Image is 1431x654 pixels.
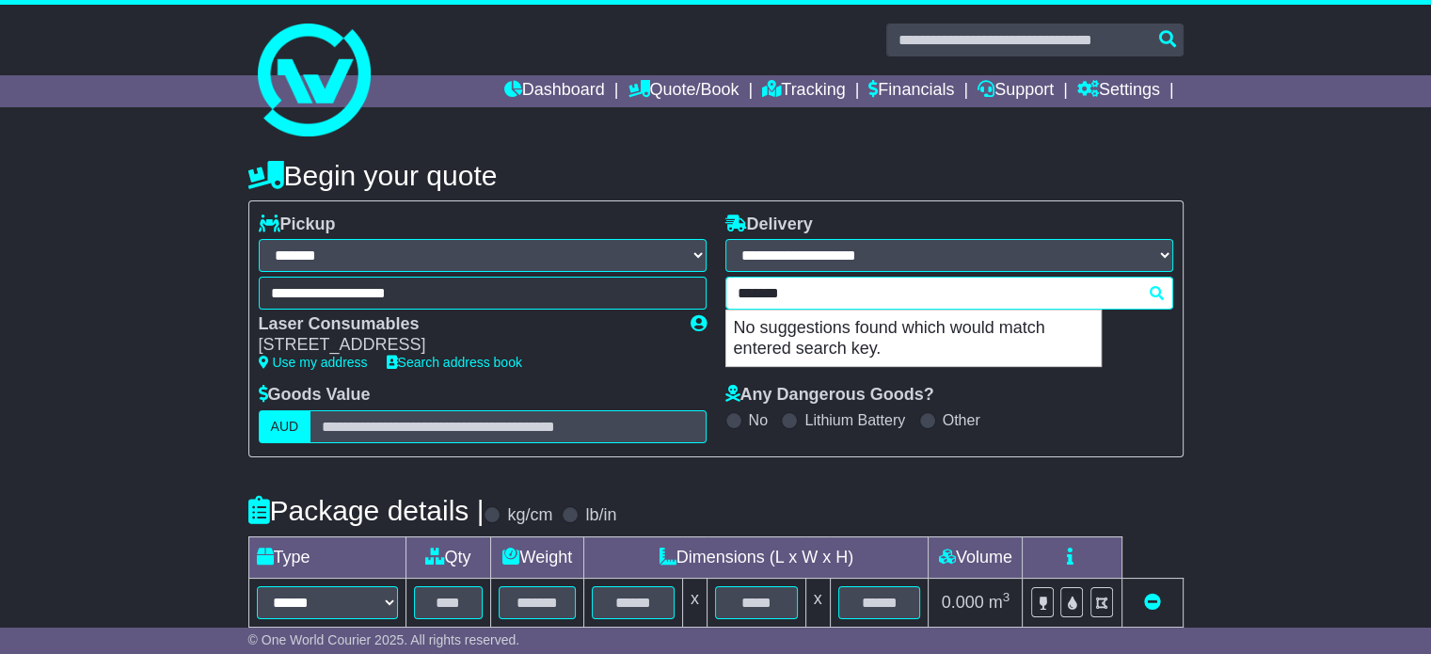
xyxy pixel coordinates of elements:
label: AUD [259,410,311,443]
a: Remove this item [1144,593,1161,612]
td: Volume [929,536,1023,578]
td: Dimensions (L x W x H) [584,536,929,578]
td: Qty [405,536,491,578]
sup: 3 [1003,590,1010,604]
span: © One World Courier 2025. All rights reserved. [248,632,520,647]
td: Type [248,536,405,578]
label: kg/cm [507,505,552,526]
label: lb/in [585,505,616,526]
h4: Begin your quote [248,160,1184,191]
td: x [682,578,707,627]
label: Goods Value [259,385,371,406]
td: x [805,578,830,627]
a: Use my address [259,355,368,370]
div: Laser Consumables [259,314,672,335]
label: Any Dangerous Goods? [725,385,934,406]
td: Weight [491,536,584,578]
a: Search address book [387,355,522,370]
a: Financials [868,75,954,107]
div: [STREET_ADDRESS] [259,335,672,356]
a: Quote/Book [628,75,739,107]
p: No suggestions found which would match entered search key. [726,311,1101,366]
label: Other [943,411,980,429]
label: Lithium Battery [804,411,905,429]
span: 0.000 [942,593,984,612]
label: No [749,411,768,429]
label: Pickup [259,215,336,235]
span: m [989,593,1010,612]
a: Settings [1077,75,1160,107]
typeahead: Please provide city [725,277,1173,310]
a: Tracking [762,75,845,107]
a: Dashboard [504,75,605,107]
a: Support [978,75,1054,107]
h4: Package details | [248,495,485,526]
label: Delivery [725,215,813,235]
